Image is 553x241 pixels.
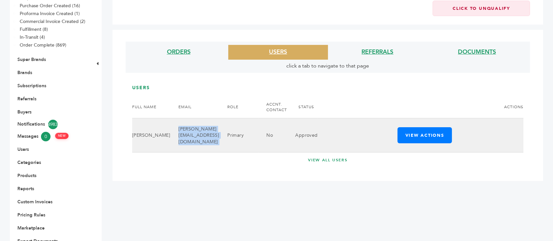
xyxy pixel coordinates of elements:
a: Products [17,172,36,179]
td: No [258,118,287,152]
a: Fulfillment (8) [20,26,48,32]
td: Primary [219,118,258,152]
a: USERS [269,48,287,56]
th: ROLE [219,96,258,118]
a: In-Transit (4) [20,34,45,40]
h3: USERS [132,85,523,96]
a: Commercial Invoice Created (2) [20,18,85,25]
td: [PERSON_NAME][EMAIL_ADDRESS][DOMAIN_NAME] [170,118,219,152]
th: FULL NAME [132,96,170,118]
a: VIEW ALL USERS [132,157,523,163]
th: ACCNT. CONTACT [258,96,287,118]
a: Reports [17,186,34,192]
a: Notifications4983 [17,120,84,129]
span: 4983 [48,120,58,129]
a: Referrals [17,96,36,102]
span: NEW [55,133,69,139]
a: Users [17,146,29,152]
a: DOCUMENTS [458,48,496,56]
a: ORDERS [167,48,191,56]
a: Order Complete (869) [20,42,66,48]
a: Buyers [17,109,31,115]
a: Messages0 NEW [17,132,84,141]
button: View Actions [398,127,452,143]
td: [PERSON_NAME] [132,118,170,152]
td: Approved [287,118,318,152]
a: Marketplace [17,225,45,231]
a: Proforma Invoice Created (1) [20,10,80,17]
span: click a tab to navigate to that page [287,62,369,70]
a: Categories [17,159,41,166]
th: EMAIL [170,96,219,118]
a: Brands [17,70,32,76]
a: Custom Invoices [17,199,52,205]
a: REFERRALS [362,48,394,56]
th: STATUS [287,96,318,118]
a: Pricing Rules [17,212,45,218]
a: Subscriptions [17,83,46,89]
a: Super Brands [17,56,46,63]
a: Purchase Order Created (16) [20,3,80,9]
a: Click to Unqualify [433,1,530,16]
span: 0 [41,132,51,141]
th: ACTIONS [318,96,523,118]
